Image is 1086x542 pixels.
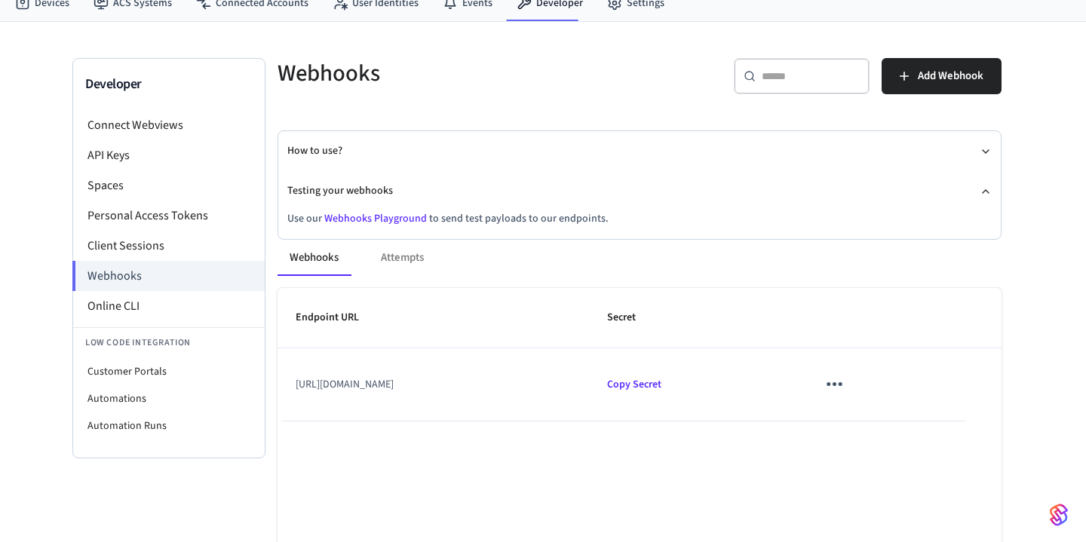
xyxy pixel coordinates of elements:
[287,131,992,171] button: How to use?
[607,306,655,329] span: Secret
[73,170,265,201] li: Spaces
[278,58,630,89] h5: Webhooks
[85,74,253,95] h3: Developer
[918,66,983,86] span: Add Webhook
[287,211,992,239] div: Testing your webhooks
[73,140,265,170] li: API Keys
[278,240,1002,276] div: ant example
[1050,503,1068,527] img: SeamLogoGradient.69752ec5.svg
[278,240,351,276] button: Webhooks
[607,377,661,392] span: Copied!
[73,358,265,385] li: Customer Portals
[287,211,992,227] p: Use our to send test payloads to our endpoints.
[278,288,1002,421] table: sticky table
[73,412,265,439] li: Automation Runs
[73,327,265,358] li: Low Code Integration
[73,110,265,140] li: Connect Webviews
[73,231,265,261] li: Client Sessions
[287,171,992,211] button: Testing your webhooks
[278,348,589,421] td: [URL][DOMAIN_NAME]
[296,306,379,329] span: Endpoint URL
[324,211,427,226] a: Webhooks Playground
[73,201,265,231] li: Personal Access Tokens
[72,261,265,291] li: Webhooks
[73,291,265,321] li: Online CLI
[73,385,265,412] li: Automations
[882,58,1002,94] button: Add Webhook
